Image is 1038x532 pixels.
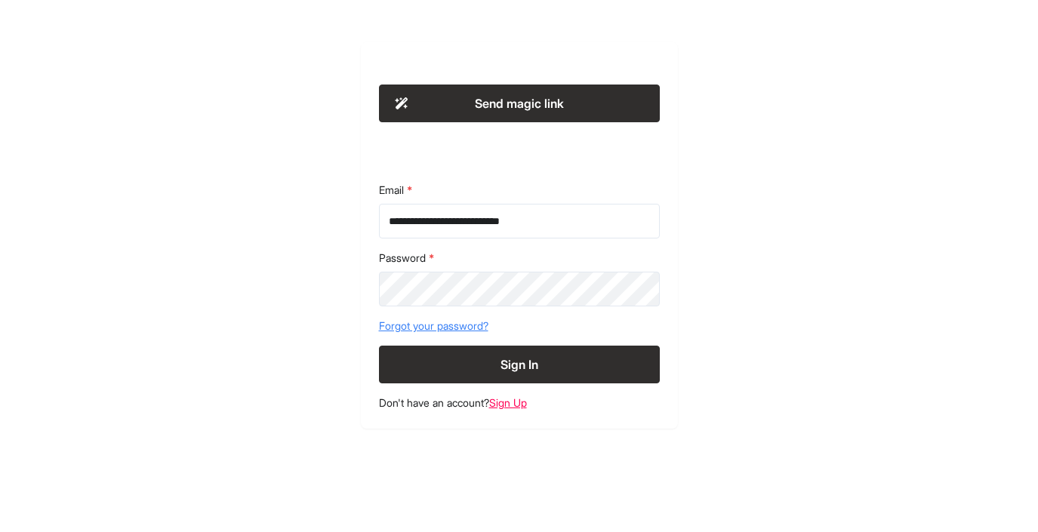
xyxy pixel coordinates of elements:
button: Send magic link [379,85,660,122]
label: Email [379,183,660,198]
a: Forgot your password? [379,318,660,334]
footer: Don't have an account? [379,395,660,411]
label: Password [379,251,660,266]
button: Sign In [379,346,660,383]
a: Sign Up [489,396,527,409]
